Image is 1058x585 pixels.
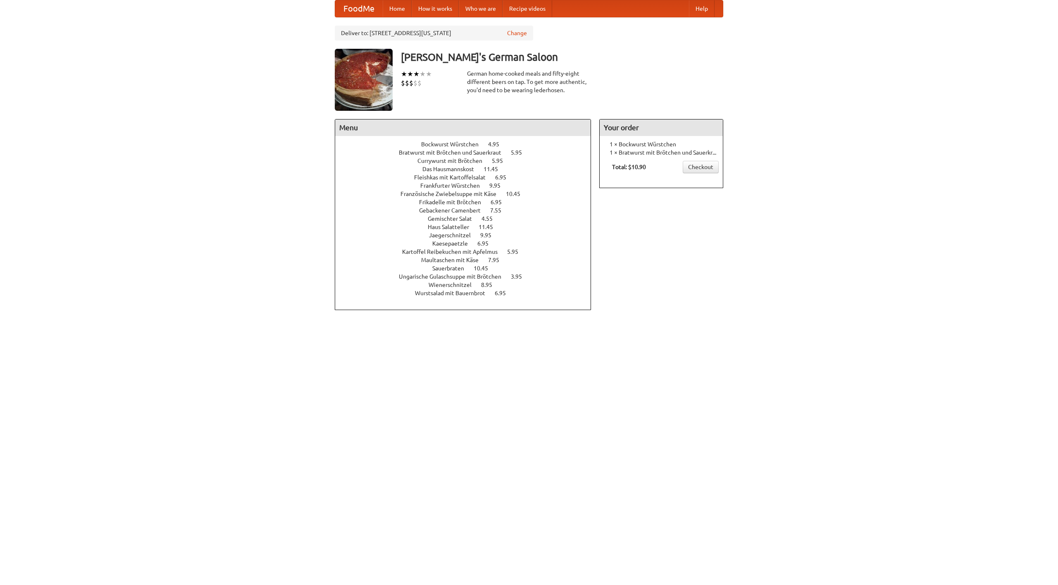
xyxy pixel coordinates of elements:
span: 11.45 [484,166,506,172]
span: 5.95 [511,149,530,156]
h4: Your order [600,119,723,136]
span: 10.45 [506,191,529,197]
a: Help [689,0,715,17]
span: Sauerbraten [432,265,472,272]
li: 1 × Bockwurst Würstchen [604,140,719,148]
li: ★ [413,69,419,79]
span: Gemischter Salat [428,215,480,222]
a: Home [383,0,412,17]
span: 6.95 [495,174,515,181]
span: Bratwurst mit Brötchen und Sauerkraut [399,149,510,156]
span: Jaegerschnitzel [429,232,479,239]
a: How it works [412,0,459,17]
span: 6.95 [495,290,514,296]
a: Fleishkas mit Kartoffelsalat 6.95 [414,174,522,181]
span: 3.95 [511,273,530,280]
a: Haus Salatteller 11.45 [428,224,508,230]
span: Französische Zwiebelsuppe mit Käse [400,191,505,197]
a: Recipe videos [503,0,552,17]
a: Frankfurter Würstchen 9.95 [420,182,516,189]
span: 6.95 [491,199,510,205]
li: $ [401,79,405,88]
li: $ [405,79,409,88]
a: Maultaschen mit Käse 7.95 [421,257,515,263]
a: Wienerschnitzel 8.95 [429,282,508,288]
a: Frikadelle mit Brötchen 6.95 [419,199,517,205]
span: 5.95 [492,158,511,164]
a: Kaesepaetzle 6.95 [432,240,504,247]
a: Checkout [683,161,719,173]
li: $ [417,79,422,88]
a: FoodMe [335,0,383,17]
a: Das Hausmannskost 11.45 [422,166,513,172]
span: Ungarische Gulaschsuppe mit Brötchen [399,273,510,280]
a: Bockwurst Würstchen 4.95 [421,141,515,148]
a: Jaegerschnitzel 9.95 [429,232,507,239]
span: 4.55 [481,215,501,222]
span: 10.45 [474,265,496,272]
span: Currywurst mit Brötchen [417,158,491,164]
span: 9.95 [480,232,500,239]
span: Kaesepaetzle [432,240,476,247]
a: Who we are [459,0,503,17]
span: 7.95 [488,257,508,263]
span: 4.95 [488,141,508,148]
span: Bockwurst Würstchen [421,141,487,148]
span: 5.95 [507,248,527,255]
span: Haus Salatteller [428,224,477,230]
span: Fleishkas mit Kartoffelsalat [414,174,494,181]
span: Wienerschnitzel [429,282,480,288]
a: Französische Zwiebelsuppe mit Käse 10.45 [400,191,536,197]
span: Gebackener Camenbert [419,207,489,214]
span: Maultaschen mit Käse [421,257,487,263]
a: Gemischter Salat 4.55 [428,215,508,222]
li: ★ [407,69,413,79]
span: Wurstsalad mit Bauernbrot [415,290,493,296]
span: 9.95 [489,182,509,189]
span: 11.45 [479,224,501,230]
li: $ [409,79,413,88]
span: 7.55 [490,207,510,214]
li: $ [413,79,417,88]
a: Kartoffel Reibekuchen mit Apfelmus 5.95 [402,248,534,255]
a: Ungarische Gulaschsuppe mit Brötchen 3.95 [399,273,537,280]
b: Total: $10.90 [612,164,646,170]
a: Sauerbraten 10.45 [432,265,503,272]
h4: Menu [335,119,591,136]
a: Gebackener Camenbert 7.55 [419,207,517,214]
li: 1 × Bratwurst mit Brötchen und Sauerkraut [604,148,719,157]
span: Frankfurter Würstchen [420,182,488,189]
div: German home-cooked meals and fifty-eight different beers on tap. To get more authentic, you'd nee... [467,69,591,94]
a: Currywurst mit Brötchen 5.95 [417,158,518,164]
div: Deliver to: [STREET_ADDRESS][US_STATE] [335,26,533,41]
a: Bratwurst mit Brötchen und Sauerkraut 5.95 [399,149,537,156]
li: ★ [426,69,432,79]
h3: [PERSON_NAME]'s German Saloon [401,49,723,65]
a: Change [507,29,527,37]
span: Frikadelle mit Brötchen [419,199,489,205]
span: Das Hausmannskost [422,166,482,172]
span: 6.95 [477,240,497,247]
a: Wurstsalad mit Bauernbrot 6.95 [415,290,521,296]
img: angular.jpg [335,49,393,111]
li: ★ [401,69,407,79]
li: ★ [419,69,426,79]
span: 8.95 [481,282,500,288]
span: Kartoffel Reibekuchen mit Apfelmus [402,248,506,255]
